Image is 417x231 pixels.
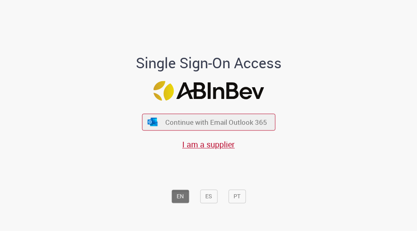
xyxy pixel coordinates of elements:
button: EN [171,189,189,203]
img: Logo ABInBev [153,81,264,101]
img: ícone Azure/Microsoft 360 [147,118,158,126]
button: ES [200,189,217,203]
a: I am a supplier [182,139,235,150]
h1: Single Sign-On Access [117,55,301,71]
button: ícone Azure/Microsoft 360 Continue with Email Outlook 365 [142,114,275,130]
button: PT [228,189,246,203]
span: Continue with Email Outlook 365 [165,118,267,127]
